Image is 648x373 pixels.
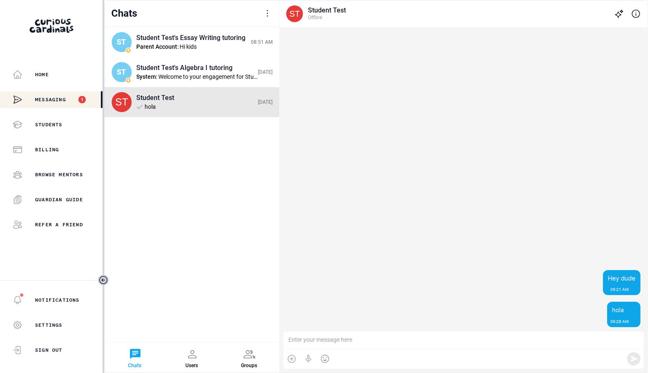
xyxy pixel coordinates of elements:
button: Attach [287,354,297,364]
span: Hey dude [608,275,635,282]
div: Student Test [136,94,258,102]
div: [DATE] [258,69,273,75]
span: ST [117,67,127,77]
div: Chats [111,8,137,20]
span: Parent Account : [136,43,179,50]
div: Chats [128,363,142,368]
img: Curious Cardinals Logo [30,19,73,33]
div: Student Test's Essay Writing tutoring [136,34,251,42]
p: Students [35,121,63,128]
div: 09:21 AM [610,287,629,292]
button: Voice Recording [303,354,313,364]
div: [DATE] [258,99,273,105]
button: Conversation Summary [614,9,624,19]
img: svg [112,92,132,112]
p: Messaging [35,96,66,103]
p: Refer a friend [35,221,83,228]
div: Users [186,363,198,368]
p: Sign Out [35,347,63,353]
div: Hi kids [180,43,251,50]
span: ST [117,37,127,47]
div: 08:51 AM [251,39,273,45]
p: Settings [35,322,63,328]
button: Emoji [320,354,330,364]
p: Home [35,71,49,78]
div: Student Test [308,6,609,14]
div: hola [145,103,258,110]
div: Groups [241,363,257,368]
span: hola [612,306,624,313]
p: Notifications [35,297,80,303]
span: System : [136,73,158,80]
img: svg [286,5,303,22]
p: Guardian Guide [35,196,83,203]
div: Welcome to your engagement for Student Test's Algebra I tutoring. You can message your mentor any... [158,73,258,80]
p: Billing [35,146,59,153]
button: Send Message [629,354,639,364]
button: Toggle sidebar [98,275,109,285]
div: Student Test's Algebra I tutoring [136,64,258,72]
div: 09:28 AM [610,319,629,324]
p: Browse Mentors [35,171,83,178]
p: 1 [81,98,83,102]
div: Offline [308,14,609,21]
